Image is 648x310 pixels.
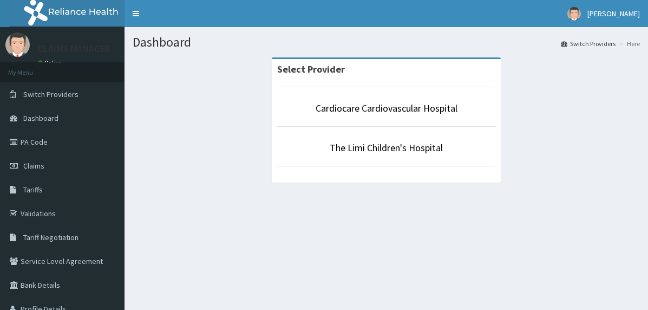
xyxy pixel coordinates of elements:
p: CLAIMS MANAGER [38,44,110,54]
span: Claims [23,161,44,171]
img: User Image [5,33,30,57]
a: The Limi Children's Hospital [330,141,443,154]
span: Switch Providers [23,89,78,99]
span: Dashboard [23,113,58,123]
span: Tariff Negotiation [23,232,78,242]
img: User Image [567,7,581,21]
h1: Dashboard [133,35,640,49]
a: Online [38,59,64,67]
a: Switch Providers [561,39,616,48]
li: Here [617,39,640,48]
span: [PERSON_NAME] [587,9,640,18]
strong: Select Provider [277,63,345,75]
span: Tariffs [23,185,43,195]
a: Cardiocare Cardiovascular Hospital [316,102,457,114]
